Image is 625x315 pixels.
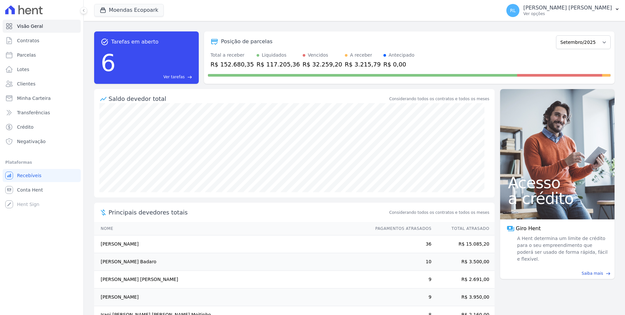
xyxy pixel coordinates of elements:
span: Considerando todos os contratos e todos os meses [389,210,489,215]
div: Antecipado [389,52,414,59]
div: Liquidados [262,52,287,59]
a: Clientes [3,77,81,90]
td: 10 [369,253,432,271]
span: A Hent determina um limite de crédito para o seu empreendimento que poderá ser usado de forma ráp... [516,235,608,263]
div: R$ 152.680,35 [211,60,254,69]
div: A receber [350,52,372,59]
a: Minha Carteira [3,92,81,105]
a: Saiba mais east [504,270,611,276]
span: Minha Carteira [17,95,51,102]
th: Nome [94,222,369,235]
span: Negativação [17,138,46,145]
td: R$ 2.691,00 [432,271,495,288]
div: Total a receber [211,52,254,59]
p: Ver opções [523,11,612,16]
span: Principais devedores totais [109,208,388,217]
td: [PERSON_NAME] [PERSON_NAME] [94,271,369,288]
td: [PERSON_NAME] Badaro [94,253,369,271]
th: Pagamentos Atrasados [369,222,432,235]
a: Recebíveis [3,169,81,182]
div: 6 [101,46,116,80]
a: Lotes [3,63,81,76]
span: Crédito [17,124,34,130]
span: Transferências [17,109,50,116]
span: Conta Hent [17,187,43,193]
td: [PERSON_NAME] [94,235,369,253]
div: Saldo devedor total [109,94,388,103]
td: 36 [369,235,432,253]
a: Visão Geral [3,20,81,33]
div: Plataformas [5,158,78,166]
div: Vencidos [308,52,328,59]
div: R$ 117.205,36 [257,60,300,69]
a: Negativação [3,135,81,148]
td: R$ 3.950,00 [432,288,495,306]
td: R$ 15.085,20 [432,235,495,253]
a: Contratos [3,34,81,47]
p: [PERSON_NAME] [PERSON_NAME] [523,5,612,11]
span: Parcelas [17,52,36,58]
td: 9 [369,271,432,288]
span: Recebíveis [17,172,42,179]
a: Transferências [3,106,81,119]
span: Tarefas em aberto [111,38,159,46]
td: 9 [369,288,432,306]
span: Giro Hent [516,225,541,232]
div: R$ 3.215,79 [345,60,381,69]
a: Ver tarefas east [118,74,192,80]
td: [PERSON_NAME] [94,288,369,306]
th: Total Atrasado [432,222,495,235]
span: Saiba mais [582,270,603,276]
span: east [606,271,611,276]
div: R$ 32.259,20 [303,60,342,69]
div: Considerando todos os contratos e todos os meses [389,96,489,102]
span: RL [510,8,516,13]
span: east [187,75,192,80]
span: Acesso [508,175,607,191]
a: Conta Hent [3,183,81,196]
span: Lotes [17,66,29,73]
div: R$ 0,00 [383,60,414,69]
button: RL [PERSON_NAME] [PERSON_NAME] Ver opções [501,1,625,20]
div: Posição de parcelas [221,38,273,46]
span: Clientes [17,81,35,87]
span: Ver tarefas [163,74,185,80]
a: Crédito [3,120,81,134]
a: Parcelas [3,48,81,62]
button: Moendas Ecopoark [94,4,164,16]
span: task_alt [101,38,109,46]
span: Visão Geral [17,23,43,29]
span: a crédito [508,191,607,206]
span: Contratos [17,37,39,44]
td: R$ 3.500,00 [432,253,495,271]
